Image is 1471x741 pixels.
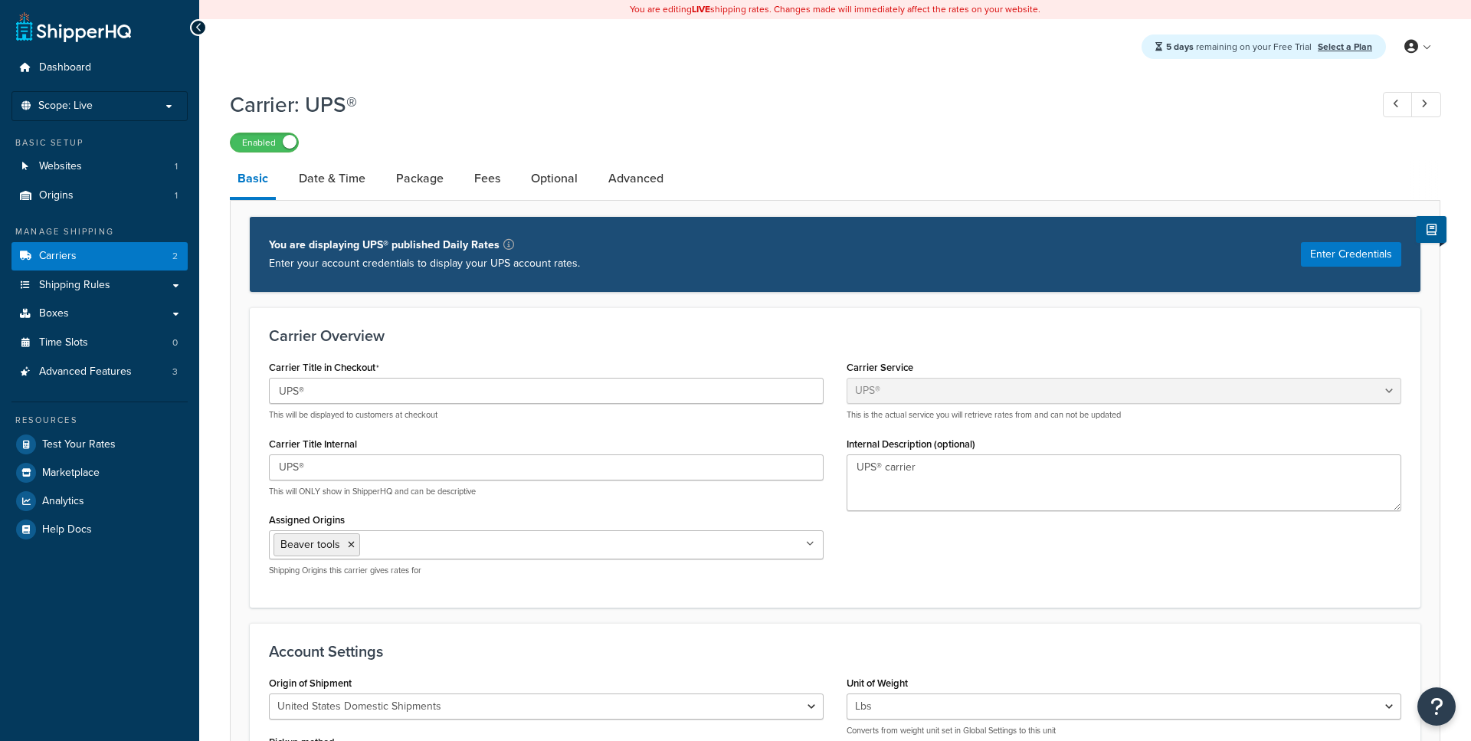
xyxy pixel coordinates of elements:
div: Basic Setup [11,136,188,149]
button: Show Help Docs [1416,216,1446,243]
h1: Carrier: UPS® [230,90,1355,120]
span: Scope: Live [38,100,93,113]
label: Carrier Title Internal [269,438,357,450]
span: Analytics [42,495,84,508]
p: Enter your account credentials to display your UPS account rates. [269,254,580,273]
a: Advanced Features3 [11,358,188,386]
p: This will be displayed to customers at checkout [269,409,824,421]
li: Time Slots [11,329,188,357]
a: Test Your Rates [11,431,188,458]
label: Origin of Shipment [269,677,352,689]
li: Websites [11,152,188,181]
a: Fees [467,160,508,197]
p: This will ONLY show in ShipperHQ and can be descriptive [269,486,824,497]
a: Carriers2 [11,242,188,270]
label: Assigned Origins [269,514,345,526]
p: You are displaying UPS® published Daily Rates [269,236,580,254]
h3: Account Settings [269,643,1401,660]
a: Optional [523,160,585,197]
a: Next Record [1411,92,1441,117]
span: Help Docs [42,523,92,536]
span: remaining on your Free Trial [1166,40,1314,54]
a: Analytics [11,487,188,515]
a: Advanced [601,160,671,197]
span: 2 [172,250,178,263]
span: Advanced Features [39,366,132,379]
span: Time Slots [39,336,88,349]
a: Dashboard [11,54,188,82]
span: Marketplace [42,467,100,480]
a: Time Slots0 [11,329,188,357]
span: Shipping Rules [39,279,110,292]
span: Dashboard [39,61,91,74]
span: Websites [39,160,82,173]
a: Previous Record [1383,92,1413,117]
label: Enabled [231,133,298,152]
h3: Carrier Overview [269,327,1401,344]
p: This is the actual service you will retrieve rates from and can not be updated [847,409,1401,421]
a: Package [388,160,451,197]
span: Origins [39,189,74,202]
a: Basic [230,160,276,200]
p: Shipping Origins this carrier gives rates for [269,565,824,576]
span: 3 [172,366,178,379]
a: Websites1 [11,152,188,181]
a: Boxes [11,300,188,328]
a: Marketplace [11,459,188,487]
a: Origins1 [11,182,188,210]
strong: 5 days [1166,40,1194,54]
label: Carrier Service [847,362,913,373]
li: Advanced Features [11,358,188,386]
label: Unit of Weight [847,677,908,689]
span: 1 [175,160,178,173]
label: Internal Description (optional) [847,438,975,450]
a: Shipping Rules [11,271,188,300]
a: Select a Plan [1318,40,1372,54]
span: 0 [172,336,178,349]
span: Test Your Rates [42,438,116,451]
p: Converts from weight unit set in Global Settings to this unit [847,725,1401,736]
li: Origins [11,182,188,210]
b: LIVE [692,2,710,16]
span: Beaver tools [280,536,340,552]
span: Carriers [39,250,77,263]
a: Help Docs [11,516,188,543]
li: Carriers [11,242,188,270]
span: Boxes [39,307,69,320]
button: Enter Credentials [1301,242,1401,267]
a: Date & Time [291,160,373,197]
span: 1 [175,189,178,202]
div: Manage Shipping [11,225,188,238]
label: Carrier Title in Checkout [269,362,379,374]
button: Open Resource Center [1417,687,1456,726]
div: Resources [11,414,188,427]
textarea: UPS® carrier [847,454,1401,511]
